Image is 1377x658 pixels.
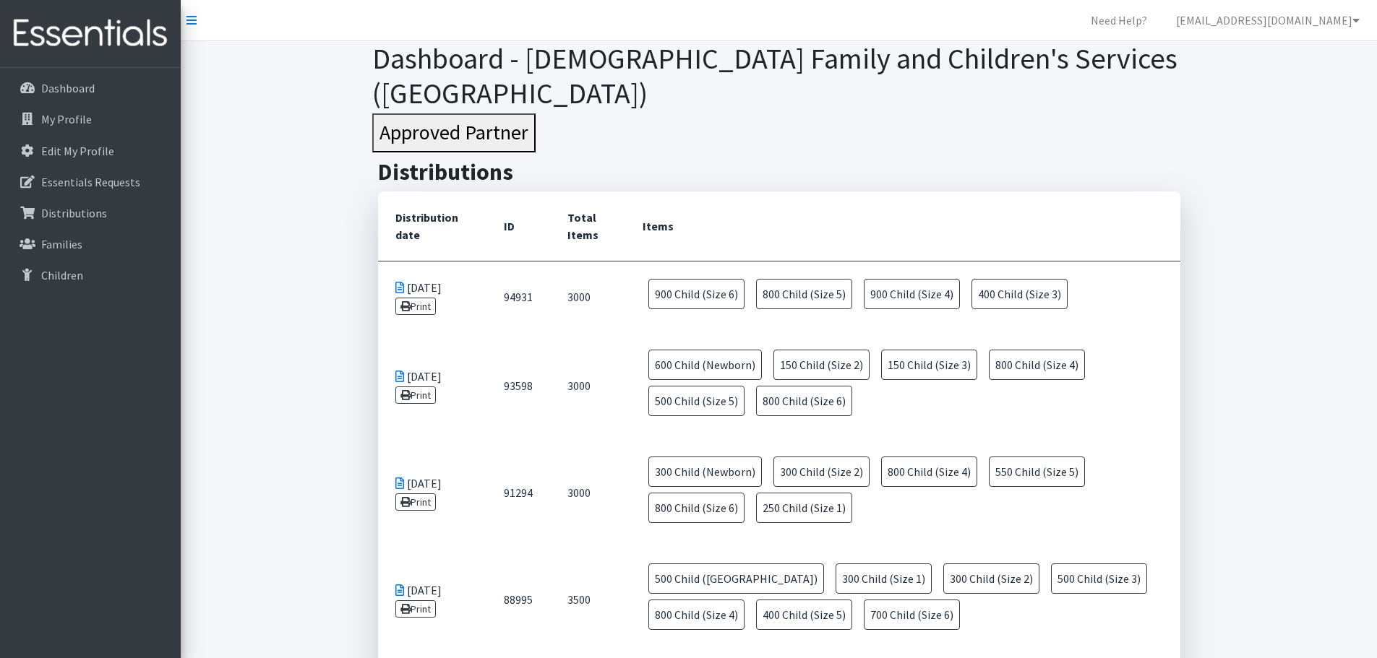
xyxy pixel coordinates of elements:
[6,137,175,165] a: Edit My Profile
[550,191,626,261] th: Total Items
[648,599,745,630] span: 800 Child (Size 4)
[989,350,1085,380] span: 800 Child (Size 4)
[378,158,1180,186] h2: Distributions
[881,350,977,380] span: 150 Child (Size 3)
[943,563,1039,594] span: 300 Child (Size 2)
[395,386,437,404] a: Print
[6,9,175,58] img: HumanEssentials
[378,261,486,332] td: [DATE]
[395,298,437,315] a: Print
[648,493,745,523] span: 800 Child (Size 6)
[41,175,140,189] p: Essentials Requests
[378,332,486,439] td: [DATE]
[1164,6,1371,35] a: [EMAIL_ADDRESS][DOMAIN_NAME]
[648,456,762,487] span: 300 Child (Newborn)
[378,546,486,653] td: [DATE]
[6,74,175,103] a: Dashboard
[41,112,92,126] p: My Profile
[648,563,824,594] span: 500 Child ([GEOGRAPHIC_DATA])
[6,230,175,259] a: Families
[881,456,977,487] span: 800 Child (Size 4)
[648,386,745,416] span: 500 Child (Size 5)
[773,456,870,487] span: 300 Child (Size 2)
[625,191,1180,261] th: Items
[6,105,175,134] a: My Profile
[864,599,960,630] span: 700 Child (Size 6)
[486,439,550,546] td: 91294
[41,144,114,158] p: Edit My Profile
[648,350,762,380] span: 600 Child (Newborn)
[756,279,852,309] span: 800 Child (Size 5)
[836,563,932,594] span: 300 Child (Size 1)
[648,279,745,309] span: 900 Child (Size 6)
[1051,563,1147,594] span: 500 Child (Size 3)
[550,546,626,653] td: 3500
[372,113,536,152] button: Approved Partner
[378,191,486,261] th: Distribution date
[41,237,82,251] p: Families
[6,261,175,290] a: Children
[550,332,626,439] td: 3000
[372,41,1185,111] h1: Dashboard - [DEMOGRAPHIC_DATA] Family and Children's Services ([GEOGRAPHIC_DATA])
[756,599,852,630] span: 400 Child (Size 5)
[378,439,486,546] td: [DATE]
[6,199,175,228] a: Distributions
[756,386,852,416] span: 800 Child (Size 6)
[395,493,437,511] a: Print
[486,191,550,261] th: ID
[756,493,852,523] span: 250 Child (Size 1)
[971,279,1068,309] span: 400 Child (Size 3)
[550,439,626,546] td: 3000
[41,268,83,282] p: Children
[550,261,626,332] td: 3000
[1079,6,1159,35] a: Need Help?
[486,332,550,439] td: 93598
[41,206,107,220] p: Distributions
[395,600,437,618] a: Print
[989,456,1085,487] span: 550 Child (Size 5)
[486,261,550,332] td: 94931
[864,279,960,309] span: 900 Child (Size 4)
[773,350,870,380] span: 150 Child (Size 2)
[6,168,175,196] a: Essentials Requests
[41,81,95,95] p: Dashboard
[486,546,550,653] td: 88995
